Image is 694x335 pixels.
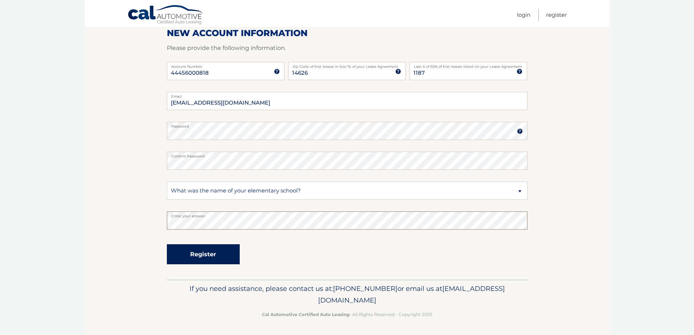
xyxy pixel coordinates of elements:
label: Password [167,122,528,128]
img: tooltip.svg [395,69,401,74]
label: Enter your answer [167,211,528,217]
input: Zip Code [288,62,406,80]
label: Account Number [167,62,285,68]
a: Register [546,9,567,21]
img: tooltip.svg [517,69,522,74]
strong: Cal Automotive Certified Auto Leasing [262,312,349,317]
p: If you need assistance, please contact us at: or email us at [172,283,523,306]
label: Confirm Password [167,152,528,157]
a: Cal Automotive [128,5,204,26]
span: [PHONE_NUMBER] [333,284,397,293]
label: Email [167,92,528,98]
span: [EMAIL_ADDRESS][DOMAIN_NAME] [318,284,505,304]
button: Register [167,244,240,264]
a: Login [517,9,530,21]
input: SSN or EIN (last 4 digits only) [409,62,527,80]
label: Last 4 of SSN of first lessee listed on your Lease Agreement [409,62,527,68]
img: tooltip.svg [274,69,280,74]
p: - All Rights Reserved - Copyright 2025 [172,311,523,318]
input: Email [167,92,528,110]
h2: New Account Information [167,28,528,39]
label: Zip Code of first lessee in box 1b of your Lease Agreement [288,62,406,68]
p: Please provide the following information. [167,43,528,53]
input: Account Number [167,62,285,80]
img: tooltip.svg [517,128,523,134]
